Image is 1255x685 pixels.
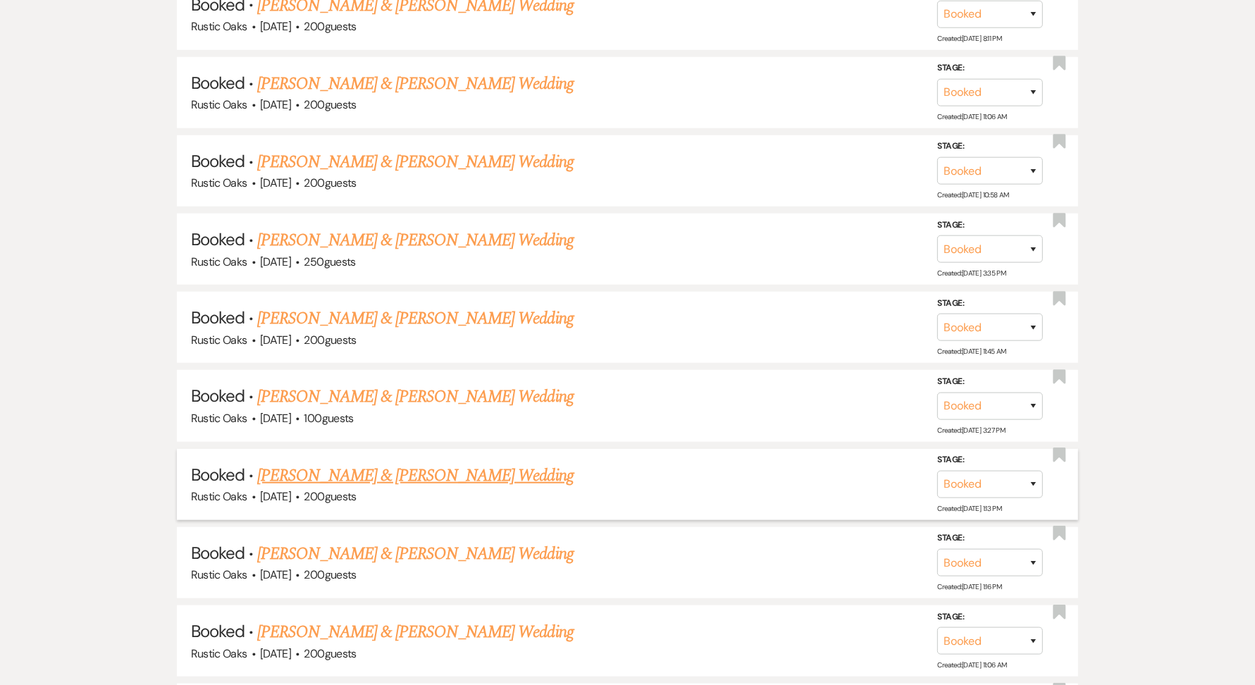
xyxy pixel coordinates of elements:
a: [PERSON_NAME] & [PERSON_NAME] Wedding [257,541,573,567]
span: Booked [191,620,245,642]
span: Created: [DATE] 11:06 AM [937,112,1006,121]
span: Rustic Oaks [191,489,247,504]
span: Rustic Oaks [191,333,247,347]
span: Created: [DATE] 1:16 PM [937,582,1001,591]
span: Created: [DATE] 8:11 PM [937,34,1001,43]
span: Created: [DATE] 3:27 PM [937,426,1005,435]
span: [DATE] [260,646,291,661]
span: Booked [191,228,245,250]
span: Created: [DATE] 3:35 PM [937,269,1006,278]
span: [DATE] [260,489,291,504]
span: 200 guests [304,489,357,504]
span: Booked [191,542,245,564]
span: Created: [DATE] 11:45 AM [937,347,1006,356]
span: 200 guests [304,97,357,112]
span: [DATE] [260,567,291,582]
span: Created: [DATE] 1:13 PM [937,504,1001,513]
span: Rustic Oaks [191,411,247,426]
span: 100 guests [304,411,354,426]
a: [PERSON_NAME] & [PERSON_NAME] Wedding [257,149,573,175]
span: 200 guests [304,19,357,34]
span: Rustic Oaks [191,97,247,112]
span: Created: [DATE] 11:06 AM [937,660,1006,669]
a: [PERSON_NAME] & [PERSON_NAME] Wedding [257,71,573,97]
a: [PERSON_NAME] & [PERSON_NAME] Wedding [257,306,573,331]
span: Booked [191,307,245,328]
label: Stage: [937,531,1043,546]
a: [PERSON_NAME] & [PERSON_NAME] Wedding [257,463,573,488]
span: Rustic Oaks [191,646,247,661]
span: 200 guests [304,175,357,190]
span: Rustic Oaks [191,567,247,582]
span: [DATE] [260,254,291,269]
span: Rustic Oaks [191,19,247,34]
span: [DATE] [260,333,291,347]
label: Stage: [937,452,1043,468]
span: Created: [DATE] 10:58 AM [937,190,1008,199]
span: 200 guests [304,567,357,582]
span: Rustic Oaks [191,175,247,190]
span: [DATE] [260,175,291,190]
label: Stage: [937,139,1043,154]
span: Rustic Oaks [191,254,247,269]
span: [DATE] [260,97,291,112]
span: 250 guests [304,254,356,269]
label: Stage: [937,374,1043,390]
span: Booked [191,72,245,94]
span: Booked [191,385,245,407]
label: Stage: [937,218,1043,233]
span: [DATE] [260,19,291,34]
span: [DATE] [260,411,291,426]
label: Stage: [937,296,1043,311]
label: Stage: [937,610,1043,625]
span: Booked [191,464,245,486]
span: 200 guests [304,646,357,661]
span: 200 guests [304,333,357,347]
a: [PERSON_NAME] & [PERSON_NAME] Wedding [257,228,573,253]
span: Booked [191,150,245,172]
label: Stage: [937,61,1043,76]
a: [PERSON_NAME] & [PERSON_NAME] Wedding [257,384,573,409]
a: [PERSON_NAME] & [PERSON_NAME] Wedding [257,619,573,645]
